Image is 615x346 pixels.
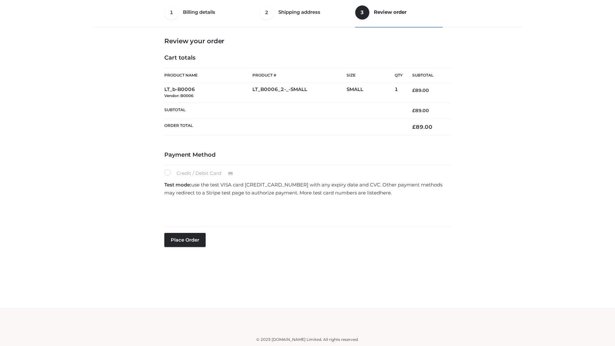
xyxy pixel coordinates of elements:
th: Subtotal [164,103,403,118]
td: 1 [395,83,403,103]
th: Qty [395,68,403,83]
bdi: 89.00 [412,87,429,93]
a: here [380,190,391,196]
th: Product Name [164,68,252,83]
iframe: Secure payment input frame [163,199,449,222]
strong: Test mode: [164,182,191,188]
p: use the test VISA card [CREDIT_CARD_NUMBER] with any expiry date and CVC. Other payment methods m... [164,181,451,197]
bdi: 89.00 [412,124,432,130]
td: LT_b-B0006 [164,83,252,103]
th: Product # [252,68,347,83]
th: Subtotal [403,68,451,83]
small: Vendor: B0006 [164,93,193,98]
span: £ [412,124,416,130]
th: Size [347,68,391,83]
h4: Payment Method [164,152,451,159]
th: Order Total [164,119,403,136]
span: £ [412,108,415,113]
button: Place order [164,233,206,247]
td: SMALL [347,83,395,103]
bdi: 89.00 [412,108,429,113]
span: £ [412,87,415,93]
img: Credit / Debit Card [225,170,236,177]
label: Credit / Debit Card [164,169,240,177]
td: LT_B0006_2-_-SMALL [252,83,347,103]
h4: Cart totals [164,54,451,62]
h3: Review your order [164,37,451,45]
div: © 2025 [DOMAIN_NAME] Limited. All rights reserved. [95,336,520,343]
